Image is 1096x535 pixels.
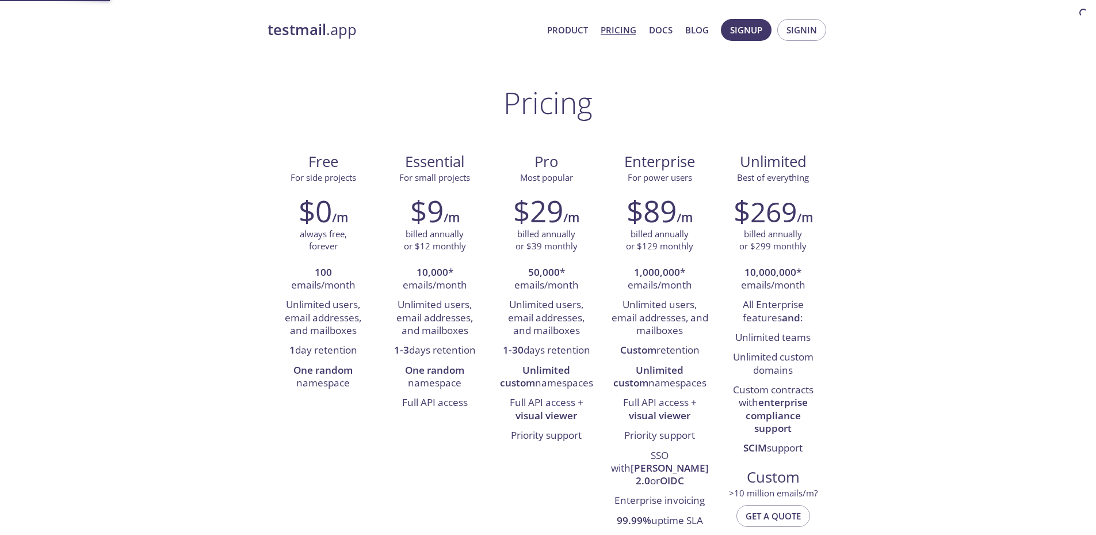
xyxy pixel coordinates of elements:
strong: 100 [315,265,332,279]
span: Signin [786,22,817,37]
li: Unlimited users, email addresses, and mailboxes [388,295,482,341]
h2: $9 [410,193,444,228]
li: * emails/month [388,263,482,296]
span: Most popular [520,172,573,183]
strong: 99.99% [617,514,651,527]
strong: Custom [620,343,656,356]
strong: 1-30 [503,343,524,356]
strong: 50,000 [528,265,560,279]
a: Pricing [601,22,636,37]
strong: visual viewer [515,409,577,422]
li: Full API access + [611,393,709,426]
li: * emails/month [611,263,709,296]
span: Signup [730,22,762,37]
li: days retention [388,341,482,361]
li: Enterprise invoicing [611,492,709,511]
strong: 1-3 [394,343,409,356]
li: Unlimited custom domains [726,348,820,381]
li: Unlimited users, email addresses, and mailboxes [499,295,594,341]
li: namespace [276,361,371,394]
li: * emails/month [726,263,820,296]
h2: $0 [299,193,332,228]
strong: OIDC [660,474,684,487]
a: Docs [649,22,673,37]
h2: $ [734,193,797,228]
h6: /m [677,208,693,227]
strong: [PERSON_NAME] 2.0 [631,461,709,487]
span: Get a quote [746,509,801,523]
button: Signin [777,19,826,41]
span: Essential [388,152,482,172]
li: Unlimited users, email addresses, and mailboxes [276,295,371,341]
span: Unlimited [740,151,807,172]
li: days retention [499,341,594,361]
li: Custom contracts with [726,381,820,439]
span: Free [277,152,370,172]
li: namespaces [499,361,594,394]
li: All Enterprise features : [726,295,820,328]
strong: SCIM [743,441,767,454]
strong: and [782,311,800,324]
li: support [726,439,820,458]
li: emails/month [276,263,371,296]
span: Best of everything [737,172,809,183]
strong: enterprise compliance support [746,396,808,435]
strong: visual viewer [629,409,690,422]
strong: testmail [268,20,326,40]
span: Pro [500,152,593,172]
span: Custom [727,468,820,487]
li: Priority support [499,426,594,446]
strong: One random [293,363,353,377]
li: namespace [388,361,482,394]
p: billed annually or $12 monthly [404,228,466,253]
strong: 1 [289,343,295,356]
li: retention [611,341,709,361]
li: SSO with or [611,446,709,492]
h2: $29 [513,193,563,228]
p: billed annually or $39 monthly [515,228,578,253]
span: Enterprise [612,152,708,172]
h1: Pricing [503,85,593,120]
strong: Unlimited custom [500,363,571,389]
a: testmail.app [268,20,538,40]
p: billed annually or $129 monthly [626,228,693,253]
h6: /m [444,208,460,227]
a: Product [547,22,588,37]
span: For power users [628,172,692,183]
span: For side projects [291,172,356,183]
button: Get a quote [736,505,810,527]
h2: $89 [627,193,677,228]
strong: 10,000,000 [744,265,796,279]
li: Priority support [611,426,709,446]
h6: /m [332,208,348,227]
li: day retention [276,341,371,361]
h6: /m [563,208,579,227]
strong: 10,000 [417,265,448,279]
button: Signup [721,19,772,41]
strong: Unlimited custom [613,363,684,389]
p: always free, forever [300,228,347,253]
p: billed annually or $299 monthly [739,228,807,253]
li: Full API access + [499,393,594,426]
span: 269 [750,193,797,230]
li: uptime SLA [611,511,709,531]
h6: /m [797,208,813,227]
strong: 1,000,000 [634,265,680,279]
span: > 10 million emails/m? [729,487,818,499]
strong: One random [405,363,464,377]
li: * emails/month [499,263,594,296]
li: namespaces [611,361,709,394]
a: Blog [685,22,709,37]
li: Unlimited users, email addresses, and mailboxes [611,295,709,341]
span: For small projects [399,172,470,183]
li: Unlimited teams [726,328,820,348]
li: Full API access [388,393,482,413]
